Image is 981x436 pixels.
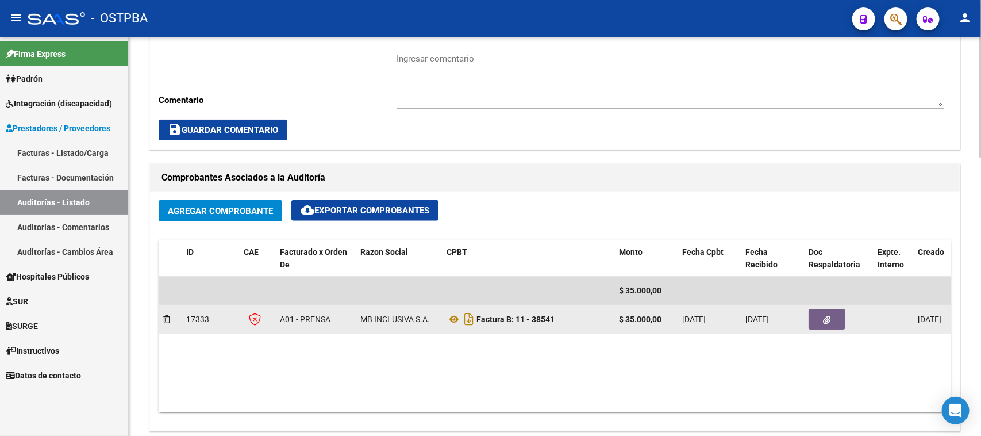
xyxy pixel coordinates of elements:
[619,286,661,295] span: $ 35.000,00
[745,315,769,324] span: [DATE]
[6,320,38,332] span: SURGE
[958,11,972,25] mat-icon: person
[442,240,614,278] datatable-header-cell: CPBT
[918,247,944,257] span: Creado
[461,310,476,328] i: Descargar documento
[614,240,678,278] datatable-header-cell: Monto
[942,397,970,424] div: Open Intercom Messenger
[301,205,429,216] span: Exportar Comprobantes
[619,315,661,324] strong: $ 35.000,00
[6,72,43,85] span: Padrón
[619,247,643,257] span: Monto
[678,240,741,278] datatable-header-cell: Fecha Cpbt
[682,315,706,324] span: [DATE]
[6,369,81,382] span: Datos de contacto
[280,247,347,270] span: Facturado x Orden De
[182,240,239,278] datatable-header-cell: ID
[6,345,59,357] span: Instructivos
[161,169,948,187] h1: Comprobantes Asociados a la Auditoría
[91,6,148,31] span: - OSTPBA
[804,240,873,278] datatable-header-cell: Doc Respaldatoria
[168,206,273,216] span: Agregar Comprobante
[6,97,112,110] span: Integración (discapacidad)
[301,203,314,217] mat-icon: cloud_download
[186,315,209,324] span: 17333
[291,200,438,221] button: Exportar Comprobantes
[6,295,28,308] span: SUR
[873,240,913,278] datatable-header-cell: Expte. Interno
[6,270,89,283] span: Hospitales Públicos
[809,247,860,270] span: Doc Respaldatoria
[168,123,182,136] mat-icon: save
[476,315,555,324] strong: Factura B: 11 - 38541
[360,247,408,257] span: Razon Social
[878,247,904,270] span: Expte. Interno
[918,315,941,324] span: [DATE]
[741,240,804,278] datatable-header-cell: Fecha Recibido
[186,247,194,257] span: ID
[6,122,110,135] span: Prestadores / Proveedores
[244,247,259,257] span: CAE
[168,125,278,135] span: Guardar Comentario
[159,200,282,221] button: Agregar Comprobante
[6,48,66,60] span: Firma Express
[239,240,275,278] datatable-header-cell: CAE
[275,240,356,278] datatable-header-cell: Facturado x Orden De
[9,11,23,25] mat-icon: menu
[280,315,330,324] span: A01 - PRENSA
[745,247,778,270] span: Fecha Recibido
[447,247,467,257] span: CPBT
[360,313,430,326] div: MB INCLUSIVA S.A.
[159,94,397,106] p: Comentario
[356,240,442,278] datatable-header-cell: Razon Social
[682,247,724,257] span: Fecha Cpbt
[159,120,287,140] button: Guardar Comentario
